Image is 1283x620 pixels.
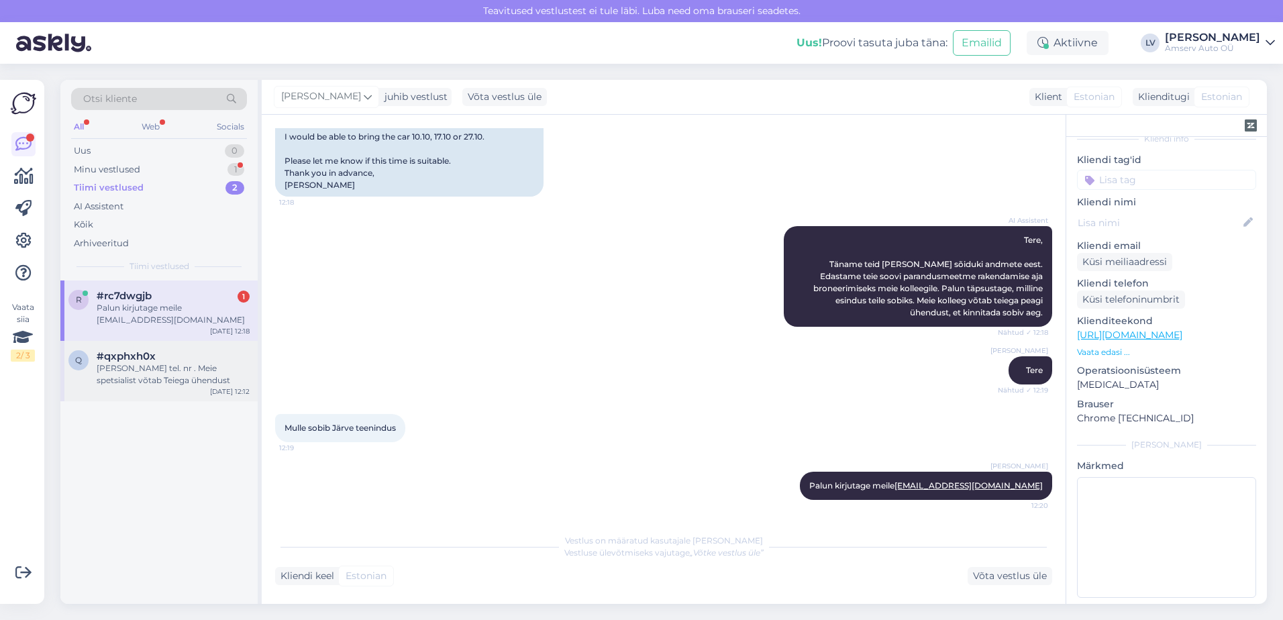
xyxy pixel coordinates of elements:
[139,118,162,136] div: Web
[74,181,144,195] div: Tiimi vestlused
[1074,90,1115,104] span: Estonian
[1165,32,1275,54] a: [PERSON_NAME]Amserv Auto OÜ
[1077,346,1256,358] p: Vaata edasi ...
[1026,365,1043,375] span: Tere
[227,163,244,176] div: 1
[74,237,129,250] div: Arhiveeritud
[97,302,250,326] div: Palun kirjutage meile [EMAIL_ADDRESS][DOMAIN_NAME]
[97,362,250,386] div: [PERSON_NAME] tel. nr . Meie spetsialist võtab Teiega ühendust
[894,480,1043,490] a: [EMAIL_ADDRESS][DOMAIN_NAME]
[11,301,35,362] div: Vaata siia
[990,346,1048,356] span: [PERSON_NAME]
[75,355,82,365] span: q
[1201,90,1242,104] span: Estonian
[1078,215,1241,230] input: Lisa nimi
[279,443,329,453] span: 12:19
[1077,253,1172,271] div: Küsi meiliaadressi
[1077,411,1256,425] p: Chrome [TECHNICAL_ID]
[998,501,1048,511] span: 12:20
[1165,43,1260,54] div: Amserv Auto OÜ
[275,569,334,583] div: Kliendi keel
[11,350,35,362] div: 2 / 3
[690,548,764,558] i: „Võtke vestlus üle”
[279,197,329,207] span: 12:18
[1077,439,1256,451] div: [PERSON_NAME]
[1077,195,1256,209] p: Kliendi nimi
[1141,34,1160,52] div: LV
[97,290,152,302] span: #rc7dwgjb
[953,30,1011,56] button: Emailid
[214,118,247,136] div: Socials
[998,215,1048,225] span: AI Assistent
[1077,397,1256,411] p: Brauser
[1165,32,1260,43] div: [PERSON_NAME]
[210,326,250,336] div: [DATE] 12:18
[1077,378,1256,392] p: [MEDICAL_DATA]
[1077,276,1256,291] p: Kliendi telefon
[225,144,244,158] div: 0
[1077,364,1256,378] p: Operatsioonisüsteem
[74,218,93,231] div: Kõik
[1245,119,1257,132] img: zendesk
[564,548,764,558] span: Vestluse ülevõtmiseks vajutage
[346,569,387,583] span: Estonian
[1077,459,1256,473] p: Märkmed
[83,92,137,106] span: Otsi kliente
[813,235,1045,317] span: Tere, Täname teid [PERSON_NAME] sõiduki andmete eest. Edastame teie soovi parandusmeetme rakendam...
[97,350,156,362] span: #qxphxh0x
[797,35,947,51] div: Proovi tasuta juba täna:
[1077,170,1256,190] input: Lisa tag
[238,291,250,303] div: 1
[565,535,763,546] span: Vestlus on määratud kasutajale [PERSON_NAME]
[379,90,448,104] div: juhib vestlust
[990,461,1048,471] span: [PERSON_NAME]
[285,423,396,433] span: Mulle sobib Järve teenindus
[462,88,547,106] div: Võta vestlus üle
[1027,31,1109,55] div: Aktiivne
[1077,314,1256,328] p: Klienditeekond
[74,144,91,158] div: Uus
[1029,90,1062,104] div: Klient
[1077,153,1256,167] p: Kliendi tag'id
[225,181,244,195] div: 2
[1077,291,1185,309] div: Küsi telefoninumbrit
[74,163,140,176] div: Minu vestlused
[1077,239,1256,253] p: Kliendi email
[130,260,189,272] span: Tiimi vestlused
[968,567,1052,585] div: Võta vestlus üle
[1133,90,1190,104] div: Klienditugi
[1077,133,1256,145] div: Kliendi info
[998,385,1048,395] span: Nähtud ✓ 12:19
[74,200,123,213] div: AI Assistent
[797,36,822,49] b: Uus!
[210,386,250,397] div: [DATE] 12:12
[11,91,36,116] img: Askly Logo
[809,480,1043,490] span: Palun kirjutage meile
[76,295,82,305] span: r
[281,89,361,104] span: [PERSON_NAME]
[998,327,1048,338] span: Nähtud ✓ 12:18
[71,118,87,136] div: All
[1077,329,1182,341] a: [URL][DOMAIN_NAME]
